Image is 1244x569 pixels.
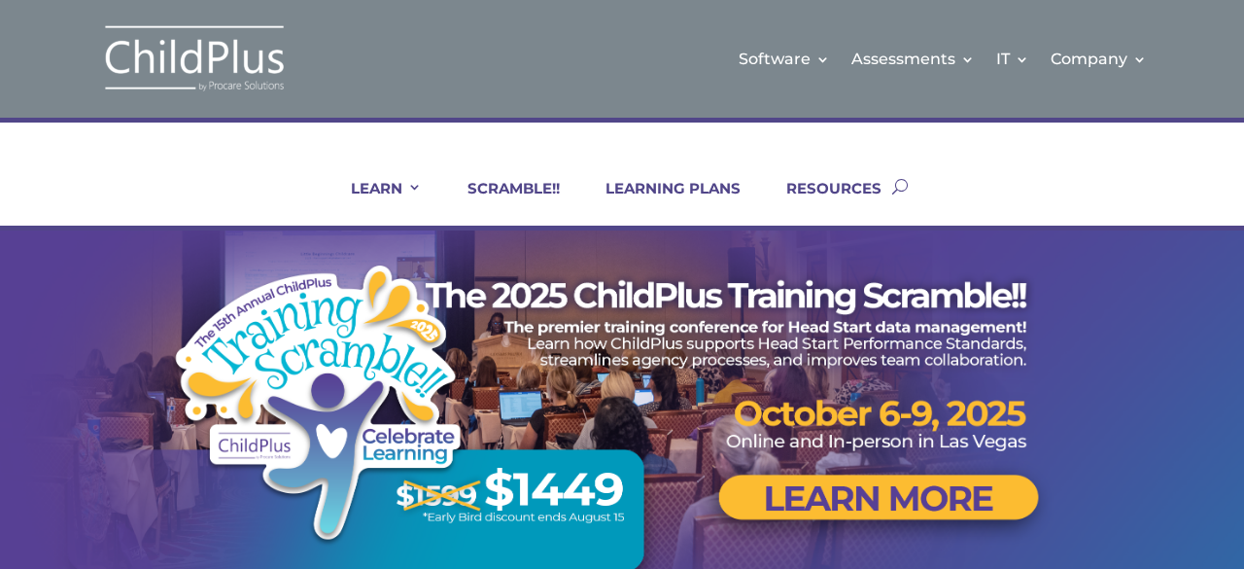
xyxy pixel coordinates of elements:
[996,19,1029,98] a: IT
[762,179,881,226] a: RESOURCES
[739,19,830,98] a: Software
[1051,19,1147,98] a: Company
[581,179,741,226] a: LEARNING PLANS
[327,179,422,226] a: LEARN
[443,179,560,226] a: SCRAMBLE!!
[851,19,975,98] a: Assessments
